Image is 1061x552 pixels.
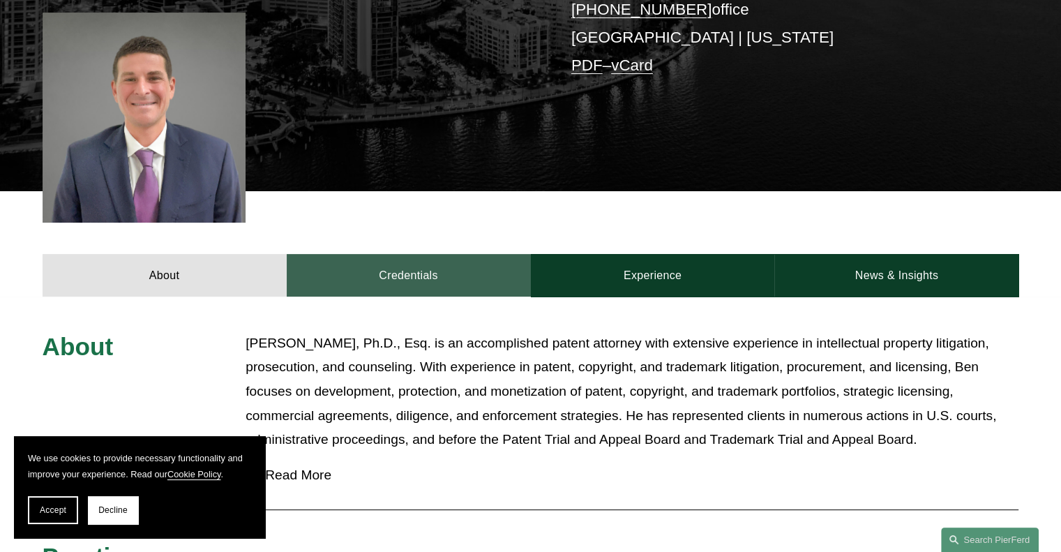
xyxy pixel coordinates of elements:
[28,496,78,524] button: Accept
[571,1,712,18] a: [PHONE_NUMBER]
[43,254,287,296] a: About
[255,468,1018,483] span: Read More
[28,450,251,482] p: We use cookies to provide necessary functionality and improve your experience. Read our .
[611,57,653,74] a: vCard
[571,57,603,74] a: PDF
[287,254,531,296] a: Credentials
[246,457,1018,493] button: Read More
[14,436,265,538] section: Cookie banner
[774,254,1018,296] a: News & Insights
[246,331,1018,452] p: [PERSON_NAME], Ph.D., Esq. is an accomplished patent attorney with extensive experience in intell...
[167,469,221,479] a: Cookie Policy
[40,505,66,515] span: Accept
[88,496,138,524] button: Decline
[98,505,128,515] span: Decline
[43,333,114,360] span: About
[531,254,775,296] a: Experience
[941,528,1039,552] a: Search this site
